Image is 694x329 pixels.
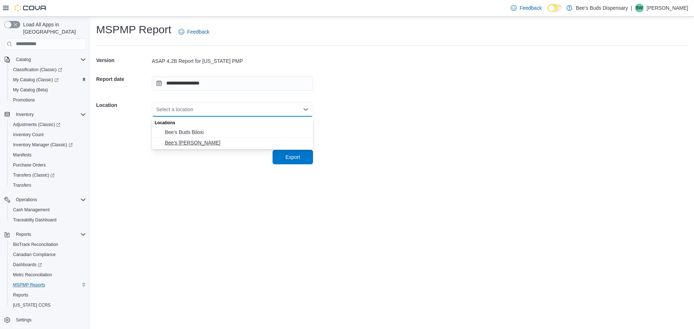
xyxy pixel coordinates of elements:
span: Bee's Buds Biloxi [165,129,309,136]
button: Metrc Reconciliation [7,270,89,280]
button: Cash Management [7,205,89,215]
span: My Catalog (Beta) [10,86,86,94]
button: Inventory Count [7,130,89,140]
a: Feedback [176,25,212,39]
span: Reports [10,291,86,299]
span: Adjustments (Classic) [13,122,60,127]
span: Catalog [16,57,31,62]
input: Press the down key to open a popover containing a calendar. [152,76,313,91]
button: Transfers [7,180,89,190]
a: Classification (Classic) [10,65,65,74]
a: Purchase Orders [10,161,49,169]
span: Export [286,153,300,161]
a: Transfers (Classic) [10,171,57,179]
span: Dashboards [13,262,42,268]
a: Adjustments (Classic) [10,120,63,129]
img: Cova [14,4,47,12]
span: Inventory Count [13,132,44,138]
a: Canadian Compliance [10,250,59,259]
span: Purchase Orders [10,161,86,169]
a: Adjustments (Classic) [7,120,89,130]
span: Manifests [10,151,86,159]
a: My Catalog (Classic) [7,75,89,85]
span: Cash Management [10,205,86,214]
span: [US_STATE] CCRS [13,302,51,308]
a: Transfers [10,181,34,190]
button: Inventory [1,109,89,120]
button: BioTrack Reconciliation [7,239,89,250]
button: Traceabilty Dashboard [7,215,89,225]
button: Operations [1,195,89,205]
span: Settings [16,317,31,323]
a: Transfers (Classic) [7,170,89,180]
button: [US_STATE] CCRS [7,300,89,310]
a: MSPMP Reports [10,281,48,289]
button: Operations [13,195,40,204]
div: ASAP 4.2B Report for [US_STATE] PMP [152,57,313,65]
a: Manifests [10,151,34,159]
span: Metrc Reconciliation [13,272,52,278]
button: Reports [1,229,89,239]
span: Bee's [PERSON_NAME] [165,139,309,146]
h5: Location [96,98,150,112]
button: My Catalog (Beta) [7,85,89,95]
button: Bee's Buds Biloxi [152,127,313,138]
span: Load All Apps in [GEOGRAPHIC_DATA] [20,21,86,35]
span: Reports [13,292,28,298]
button: MSPMP Reports [7,280,89,290]
div: Locations [152,117,313,127]
a: Reports [10,291,31,299]
h5: Report date [96,72,150,86]
span: Classification (Classic) [10,65,86,74]
span: Classification (Classic) [13,67,62,73]
a: [US_STATE] CCRS [10,301,53,309]
span: BioTrack Reconciliation [13,242,58,247]
button: Canadian Compliance [7,250,89,260]
input: Dark Mode [548,4,563,12]
span: Operations [13,195,86,204]
a: Feedback [508,1,544,15]
a: Dashboards [10,260,45,269]
span: Promotions [10,96,86,104]
span: Inventory Manager (Classic) [13,142,73,148]
a: BioTrack Reconciliation [10,240,61,249]
span: Reports [13,230,86,239]
span: Metrc Reconciliation [10,270,86,279]
span: Transfers [10,181,86,190]
button: Manifests [7,150,89,160]
p: | [631,4,632,12]
span: Traceabilty Dashboard [13,217,56,223]
span: Inventory Manager (Classic) [10,140,86,149]
button: Export [273,150,313,164]
span: Washington CCRS [10,301,86,309]
button: Purchase Orders [7,160,89,170]
span: MSPMP Reports [10,281,86,289]
input: Accessible screen reader label [156,105,157,114]
span: Purchase Orders [13,162,46,168]
span: Canadian Compliance [13,252,56,257]
a: Traceabilty Dashboard [10,216,59,224]
span: MSPMP Reports [13,282,45,288]
span: Reports [16,231,31,237]
button: Reports [13,230,34,239]
span: Transfers (Classic) [10,171,86,179]
span: Traceabilty Dashboard [10,216,86,224]
span: Dashboards [10,260,86,269]
a: Cash Management [10,205,52,214]
button: Catalog [1,55,89,65]
a: Inventory Manager (Classic) [7,140,89,150]
a: Dashboards [7,260,89,270]
span: Feedback [519,4,541,12]
a: My Catalog (Classic) [10,75,61,84]
span: Operations [16,197,37,203]
a: Inventory Manager (Classic) [10,140,76,149]
span: Manifests [13,152,31,158]
div: Choose from the following options [152,117,313,148]
a: My Catalog (Beta) [10,86,51,94]
span: Transfers [13,182,31,188]
span: Promotions [13,97,35,103]
button: Settings [1,315,89,325]
span: Feedback [187,28,209,35]
span: BioTrack Reconciliation [10,240,86,249]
